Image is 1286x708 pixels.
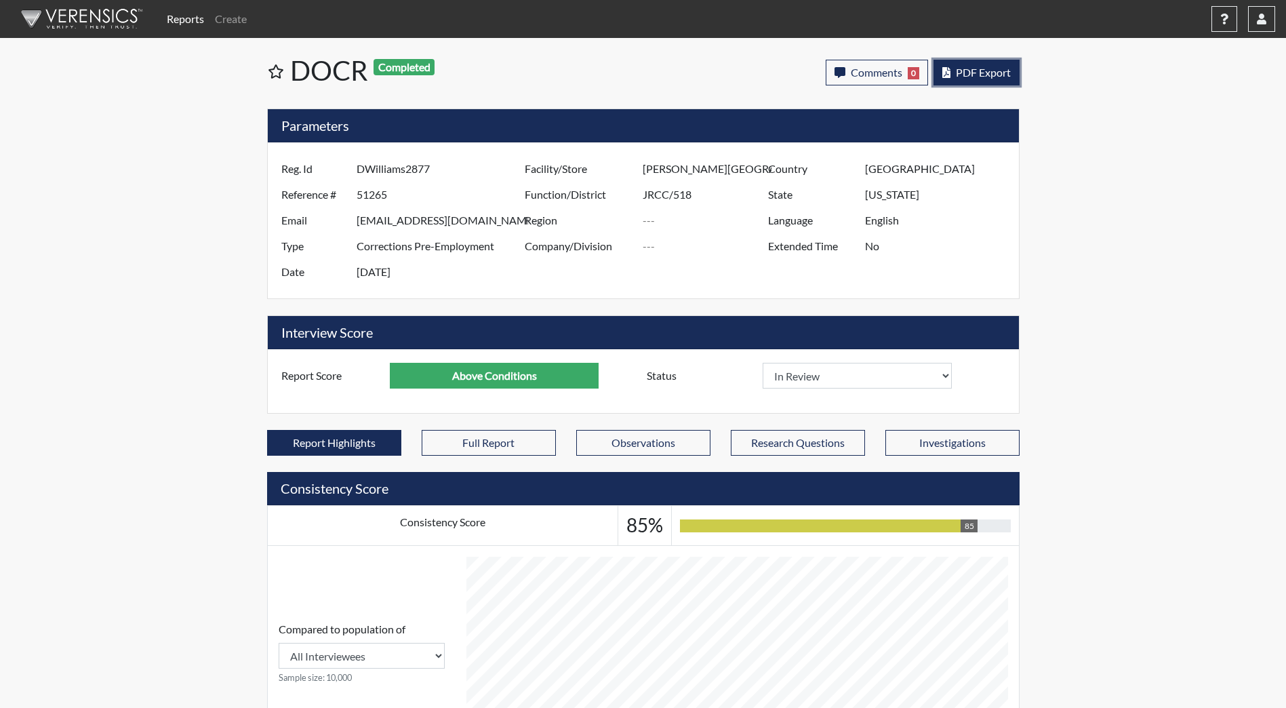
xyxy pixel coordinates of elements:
[956,66,1011,79] span: PDF Export
[268,316,1019,349] h5: Interview Score
[758,156,865,182] label: Country
[374,59,435,75] span: Completed
[933,60,1020,85] button: PDF Export
[637,363,1016,389] div: Document a decision to hire or decline a candiate
[515,208,643,233] label: Region
[267,430,401,456] button: Report Highlights
[267,506,618,546] td: Consistency Score
[758,182,865,208] label: State
[758,233,865,259] label: Extended Time
[357,156,528,182] input: ---
[357,208,528,233] input: ---
[643,156,771,182] input: ---
[209,5,252,33] a: Create
[643,182,771,208] input: ---
[865,208,1015,233] input: ---
[271,156,357,182] label: Reg. Id
[758,208,865,233] label: Language
[161,5,209,33] a: Reports
[279,671,445,684] small: Sample size: 10,000
[357,259,528,285] input: ---
[515,233,643,259] label: Company/Division
[268,109,1019,142] h5: Parameters
[643,233,771,259] input: ---
[271,259,357,285] label: Date
[422,430,556,456] button: Full Report
[865,156,1015,182] input: ---
[271,182,357,208] label: Reference #
[357,233,528,259] input: ---
[271,363,390,389] label: Report Score
[271,208,357,233] label: Email
[908,67,919,79] span: 0
[390,363,599,389] input: ---
[279,621,405,637] label: Compared to population of
[731,430,865,456] button: Research Questions
[885,430,1020,456] button: Investigations
[290,54,645,87] h1: DOCR
[865,182,1015,208] input: ---
[576,430,710,456] button: Observations
[267,472,1020,505] h5: Consistency Score
[515,156,643,182] label: Facility/Store
[626,514,663,537] h3: 85%
[271,233,357,259] label: Type
[515,182,643,208] label: Function/District
[357,182,528,208] input: ---
[643,208,771,233] input: ---
[865,233,1015,259] input: ---
[279,621,445,684] div: Consistency Score comparison among population
[826,60,928,85] button: Comments0
[851,66,902,79] span: Comments
[637,363,763,389] label: Status
[961,519,977,532] div: 85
